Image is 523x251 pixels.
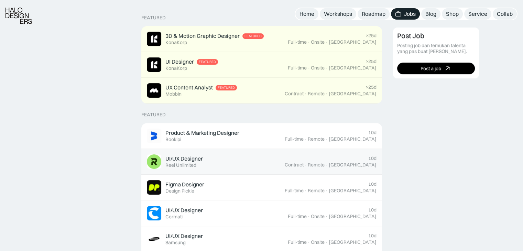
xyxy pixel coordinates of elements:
div: Roadmap [362,10,385,18]
div: · [307,39,310,45]
div: [GEOGRAPHIC_DATA] [329,136,377,142]
div: Jobs [404,10,416,18]
img: Job Image [147,129,161,143]
div: Full-time [285,188,304,194]
div: Post Job [397,32,424,40]
img: Job Image [147,154,161,169]
img: Job Image [147,83,161,98]
div: · [307,65,310,71]
div: 10d [368,207,377,213]
div: Remote [308,91,325,97]
div: Product & Marketing Designer [165,129,239,137]
div: Remote [308,162,325,168]
div: [GEOGRAPHIC_DATA] [329,65,377,71]
a: Home [295,8,318,20]
div: KonaKorp [165,65,187,71]
a: Job Image3D & Motion Graphic DesignerFeaturedKonaKorp>25dFull-time·Onsite·[GEOGRAPHIC_DATA] [141,26,382,52]
div: Samsung [165,240,186,245]
div: >25d [366,58,377,64]
div: [GEOGRAPHIC_DATA] [329,239,377,245]
div: Onsite [311,65,325,71]
div: [GEOGRAPHIC_DATA] [329,214,377,219]
div: Full-time [288,239,307,245]
a: Job ImageUX Content AnalystFeaturedMobbin>25dContract·Remote·[GEOGRAPHIC_DATA] [141,78,382,103]
div: [GEOGRAPHIC_DATA] [329,188,377,194]
a: Job ImageUI/UX DesignerCermati10dFull-time·Onsite·[GEOGRAPHIC_DATA] [141,200,382,226]
div: UI Designer [165,58,194,65]
div: 10d [368,130,377,135]
div: Service [468,10,487,18]
a: Jobs [391,8,420,20]
div: Design Pickle [165,188,194,194]
div: Full-time [285,136,304,142]
div: Posting job dan temukan talenta yang pas buat [PERSON_NAME]. [397,43,475,54]
div: Remote [308,188,325,194]
div: Onsite [311,239,325,245]
div: · [307,214,310,219]
div: Shop [446,10,459,18]
div: Reel Unlimited [165,162,196,168]
div: · [325,91,328,97]
div: · [304,91,307,97]
img: Job Image [147,32,161,46]
div: 10d [368,181,377,187]
div: Full-time [288,39,307,45]
div: · [325,214,328,219]
a: Shop [442,8,463,20]
div: Bookipi [165,137,181,142]
div: [GEOGRAPHIC_DATA] [329,91,377,97]
div: Featured [244,34,262,38]
div: KonaKorp [165,40,187,45]
img: Job Image [147,57,161,72]
div: [GEOGRAPHIC_DATA] [329,162,377,168]
div: 10d [368,233,377,239]
div: · [325,39,328,45]
div: Home [299,10,314,18]
div: 10d [368,155,377,161]
div: [GEOGRAPHIC_DATA] [329,39,377,45]
div: Workshops [324,10,352,18]
div: · [304,162,307,168]
a: Job ImageUI DesignerFeaturedKonaKorp>25dFull-time·Onsite·[GEOGRAPHIC_DATA] [141,52,382,78]
div: Cermati [165,214,183,220]
a: Service [464,8,491,20]
div: · [325,188,328,194]
div: Featured [141,15,166,21]
a: Collab [493,8,517,20]
div: · [307,239,310,245]
img: Job Image [147,232,161,246]
img: Job Image [147,180,161,195]
div: Featured [199,60,216,64]
a: Job ImageUI/UX DesignerReel Unlimited10dContract·Remote·[GEOGRAPHIC_DATA] [141,149,382,175]
div: · [325,65,328,71]
div: Blog [425,10,436,18]
div: · [304,188,307,194]
div: >25d [366,33,377,39]
a: Roadmap [358,8,390,20]
div: Post a job [421,65,441,71]
a: Job ImageProduct & Marketing DesignerBookipi10dFull-time·Remote·[GEOGRAPHIC_DATA] [141,123,382,149]
div: Featured [141,112,166,118]
a: Post a job [397,63,475,74]
div: · [304,136,307,142]
div: UI/UX Designer [165,207,203,214]
div: UX Content Analyst [165,84,213,91]
div: · [325,136,328,142]
img: Job Image [147,206,161,220]
div: Full-time [288,65,307,71]
div: Figma Designer [165,181,204,188]
div: Collab [497,10,513,18]
div: Contract [285,91,304,97]
div: UI/UX Designer [165,232,203,240]
a: Job ImageFigma DesignerDesign Pickle10dFull-time·Remote·[GEOGRAPHIC_DATA] [141,175,382,200]
a: Workshops [320,8,356,20]
div: UI/UX Designer [165,155,203,162]
div: Onsite [311,214,325,219]
a: Blog [421,8,440,20]
div: · [325,239,328,245]
div: Mobbin [165,91,182,97]
div: Contract [285,162,304,168]
div: 3D & Motion Graphic Designer [165,32,240,40]
div: Featured [218,86,235,90]
div: Remote [308,136,325,142]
